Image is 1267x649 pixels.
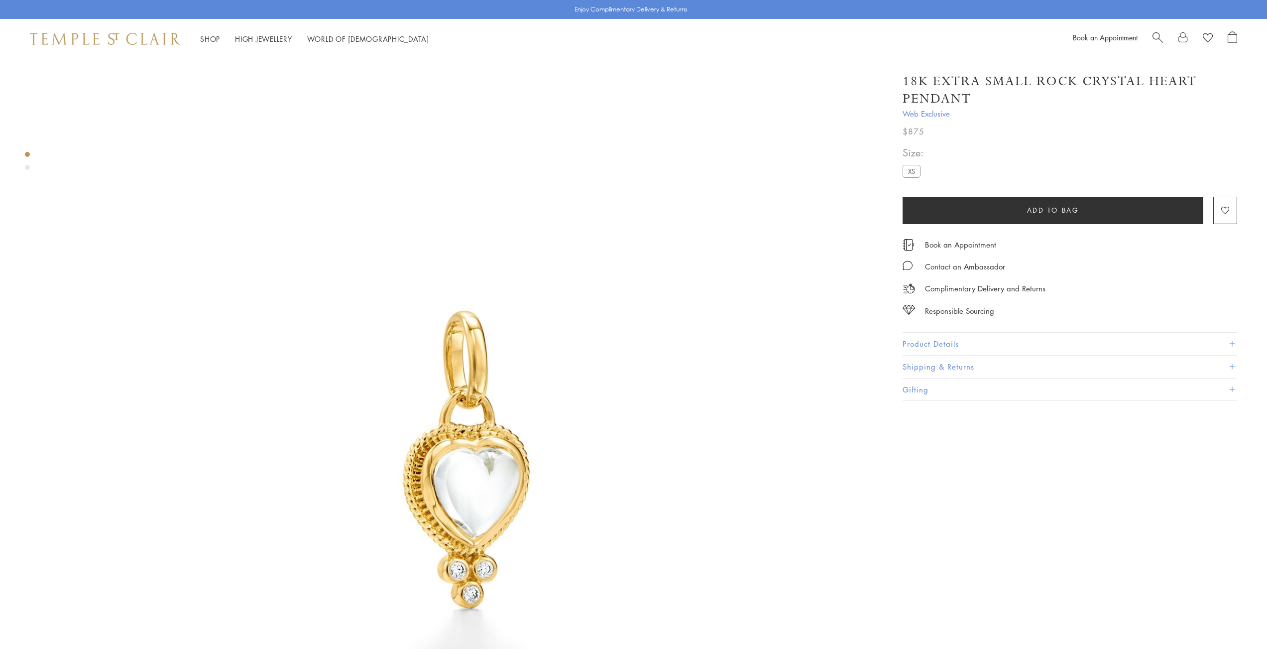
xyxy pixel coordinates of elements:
a: Open Shopping Bag [1228,31,1237,46]
span: Web Exclusive [903,108,1237,120]
div: Product gallery navigation [25,149,30,178]
span: Size: [903,144,924,161]
div: Contact an Ambassador [925,260,1005,273]
a: Book an Appointment [1073,32,1138,42]
label: XS [903,165,921,177]
a: Search [1152,31,1163,46]
p: Complimentary Delivery and Returns [925,282,1045,295]
img: icon_delivery.svg [903,282,915,295]
img: MessageIcon-01_2.svg [903,260,913,270]
div: Responsible Sourcing [925,305,994,317]
a: World of [DEMOGRAPHIC_DATA]World of [DEMOGRAPHIC_DATA] [307,34,429,44]
button: Shipping & Returns [903,356,1237,378]
nav: Main navigation [200,33,429,45]
span: $875 [903,125,924,138]
a: High JewelleryHigh Jewellery [235,34,292,44]
img: icon_appointment.svg [903,239,915,251]
button: Product Details [903,333,1237,355]
span: Add to bag [1027,205,1079,216]
iframe: Gorgias live chat messenger [1217,602,1257,639]
img: icon_sourcing.svg [903,305,915,315]
img: Temple St. Clair [30,33,180,45]
button: Add to bag [903,197,1203,224]
a: ShopShop [200,34,220,44]
p: Enjoy Complimentary Delivery & Returns [575,4,688,14]
h1: 18K Extra Small Rock Crystal Heart Pendant [903,73,1237,108]
a: View Wishlist [1203,31,1213,46]
a: Book an Appointment [925,239,996,250]
button: Gifting [903,379,1237,401]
